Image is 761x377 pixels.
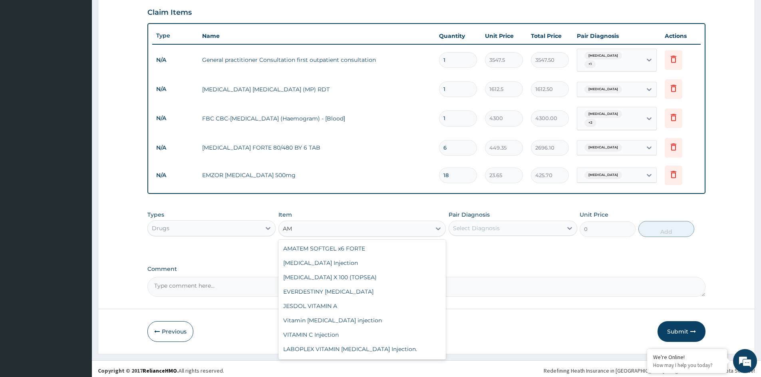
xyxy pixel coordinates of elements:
[527,28,573,44] th: Total Price
[658,321,705,342] button: Submit
[661,28,701,44] th: Actions
[198,52,435,68] td: General practitioner Consultation first outpatient consultation
[147,8,192,17] h3: Claim Items
[481,28,527,44] th: Unit Price
[152,140,198,155] td: N/A
[278,328,446,342] div: VITAMIN C Injection
[638,221,694,237] button: Add
[278,211,292,219] label: Item
[143,367,177,374] a: RelianceHMO
[98,367,179,374] strong: Copyright © 2017 .
[152,28,198,43] th: Type
[544,367,755,375] div: Redefining Heath Insurance in [GEOGRAPHIC_DATA] using Telemedicine and Data Science!
[152,111,198,126] td: N/A
[131,4,150,23] div: Minimize live chat window
[584,60,596,68] span: + 1
[147,211,164,218] label: Types
[584,85,622,93] span: [MEDICAL_DATA]
[15,40,32,60] img: d_794563401_company_1708531726252_794563401
[278,299,446,313] div: JESDOL VITAMIN A
[198,28,435,44] th: Name
[584,119,596,127] span: + 2
[42,45,134,55] div: Chat with us now
[152,82,198,97] td: N/A
[653,353,721,361] div: We're Online!
[573,28,661,44] th: Pair Diagnosis
[147,321,193,342] button: Previous
[198,111,435,126] td: FBC CBC-[MEDICAL_DATA] (Haemogram) - [Blood]
[147,266,705,272] label: Comment
[584,52,622,60] span: [MEDICAL_DATA]
[278,241,446,256] div: AMATEM SOFTGEL x6 FORTE
[4,218,152,246] textarea: Type your message and hit 'Enter'
[278,270,446,284] div: [MEDICAL_DATA] X 100 (TOPSEA)
[152,53,198,67] td: N/A
[278,256,446,270] div: [MEDICAL_DATA] Injection
[46,101,110,181] span: We're online!
[584,171,622,179] span: [MEDICAL_DATA]
[449,211,490,219] label: Pair Diagnosis
[584,144,622,152] span: [MEDICAL_DATA]
[278,356,446,371] div: CITRAMIN DROPS
[198,140,435,156] td: [MEDICAL_DATA] FORTE 80/480 BY 6 TAB
[278,313,446,328] div: Vitamin [MEDICAL_DATA] injection
[584,110,622,118] span: [MEDICAL_DATA]
[152,224,169,232] div: Drugs
[198,167,435,183] td: EMZOR [MEDICAL_DATA] 500mg
[278,284,446,299] div: EVERDESTINY [MEDICAL_DATA]
[653,362,721,369] p: How may I help you today?
[278,342,446,356] div: LABOPLEX VITAMIN [MEDICAL_DATA] Injection.
[580,211,608,219] label: Unit Price
[453,224,500,232] div: Select Diagnosis
[435,28,481,44] th: Quantity
[152,168,198,183] td: N/A
[198,81,435,97] td: [MEDICAL_DATA] [MEDICAL_DATA] (MP) RDT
